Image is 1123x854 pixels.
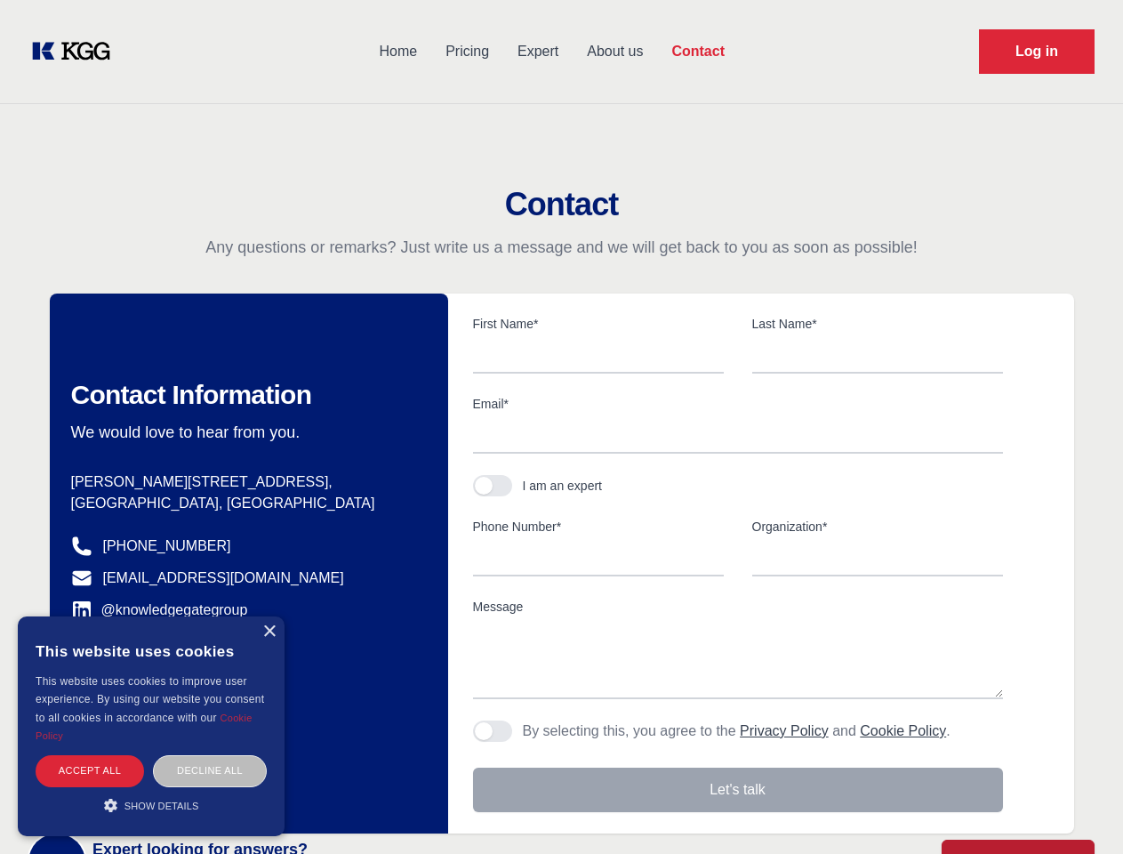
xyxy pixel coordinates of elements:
button: Let's talk [473,768,1003,812]
p: Any questions or remarks? Just write us a message and we will get back to you as soon as possible! [21,237,1102,258]
a: About us [573,28,657,75]
a: @knowledgegategroup [71,600,248,621]
label: Message [473,598,1003,616]
h2: Contact Information [71,379,420,411]
a: Expert [503,28,573,75]
p: [PERSON_NAME][STREET_ADDRESS], [71,471,420,493]
span: Show details [124,801,199,811]
a: Cookie Policy [36,713,253,741]
div: I am an expert [523,477,603,495]
a: Pricing [431,28,503,75]
a: KOL Knowledge Platform: Talk to Key External Experts (KEE) [28,37,124,66]
p: [GEOGRAPHIC_DATA], [GEOGRAPHIC_DATA] [71,493,420,514]
label: First Name* [473,315,724,333]
a: Home [365,28,431,75]
a: Contact [657,28,739,75]
a: Request Demo [979,29,1095,74]
label: Organization* [752,518,1003,536]
a: [EMAIL_ADDRESS][DOMAIN_NAME] [103,568,344,589]
label: Last Name* [752,315,1003,333]
label: Phone Number* [473,518,724,536]
iframe: Chat Widget [1034,769,1123,854]
div: This website uses cookies [36,630,267,673]
p: We would love to hear from you. [71,422,420,443]
div: Accept all [36,755,144,786]
a: Privacy Policy [740,723,829,738]
a: Cookie Policy [860,723,946,738]
h2: Contact [21,187,1102,222]
div: Close [262,625,276,639]
div: Decline all [153,755,267,786]
a: [PHONE_NUMBER] [103,536,231,557]
span: This website uses cookies to improve user experience. By using our website you consent to all coo... [36,675,264,724]
div: Show details [36,796,267,814]
p: By selecting this, you agree to the and . [523,721,951,742]
label: Email* [473,395,1003,413]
